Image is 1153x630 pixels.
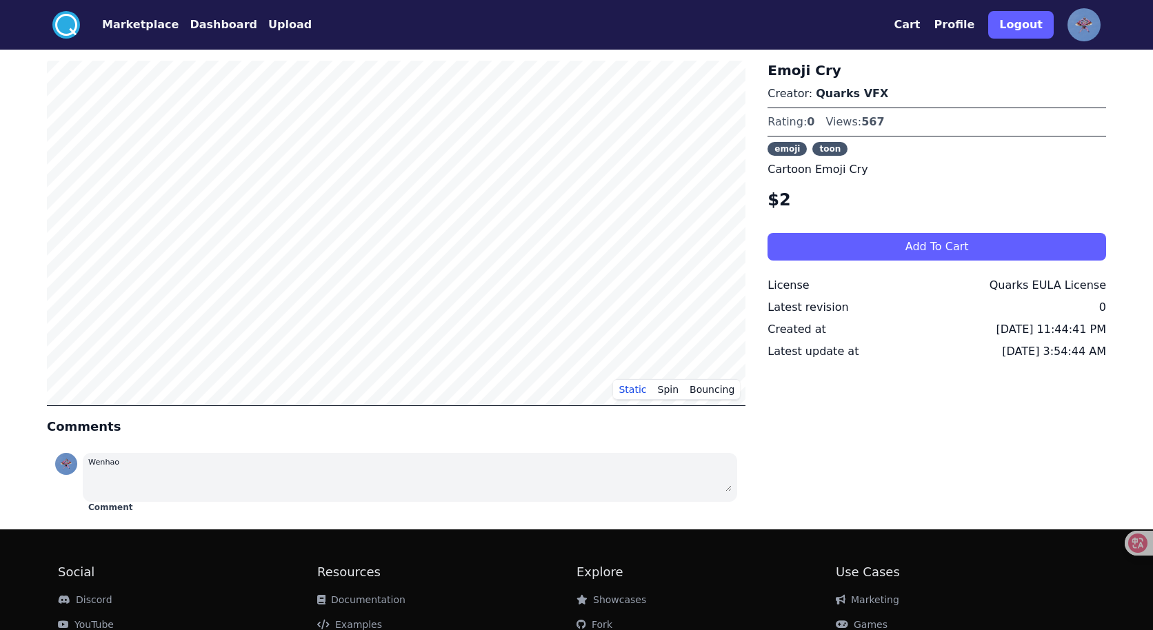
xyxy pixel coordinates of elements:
[768,61,1106,80] h3: Emoji Cry
[684,379,740,400] button: Bouncing
[58,594,112,605] a: Discord
[179,17,257,33] a: Dashboard
[768,142,807,156] span: emoji
[768,161,1106,178] p: Cartoon Emoji Cry
[102,17,179,33] button: Marketplace
[768,321,825,338] div: Created at
[80,17,179,33] a: Marketplace
[190,17,257,33] button: Dashboard
[861,115,884,128] span: 567
[88,458,119,467] small: Wenhao
[1067,8,1101,41] img: profile
[836,562,1095,582] h2: Use Cases
[934,17,975,33] button: Profile
[812,142,848,156] span: toon
[268,17,312,33] button: Upload
[317,562,576,582] h2: Resources
[825,114,884,130] div: Views:
[894,17,920,33] button: Cart
[652,379,685,400] button: Spin
[576,562,836,582] h2: Explore
[836,594,899,605] a: Marketing
[47,417,745,436] h4: Comments
[768,85,1106,102] p: Creator:
[576,594,646,605] a: Showcases
[1099,299,1106,316] div: 0
[576,619,612,630] a: Fork
[1002,343,1106,360] div: [DATE] 3:54:44 AM
[317,594,405,605] a: Documentation
[257,17,312,33] a: Upload
[807,115,814,128] span: 0
[768,277,809,294] div: License
[317,619,382,630] a: Examples
[836,619,888,630] a: Games
[768,299,848,316] div: Latest revision
[768,114,814,130] div: Rating:
[58,619,114,630] a: YouTube
[768,343,859,360] div: Latest update at
[55,453,77,475] img: profile
[88,502,132,513] button: Comment
[988,11,1054,39] button: Logout
[988,6,1054,44] a: Logout
[996,321,1106,338] div: [DATE] 11:44:41 PM
[613,379,652,400] button: Static
[768,189,1106,211] h4: $2
[58,562,317,582] h2: Social
[990,277,1106,294] div: Quarks EULA License
[816,87,888,100] a: Quarks VFX
[768,233,1106,261] button: Add To Cart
